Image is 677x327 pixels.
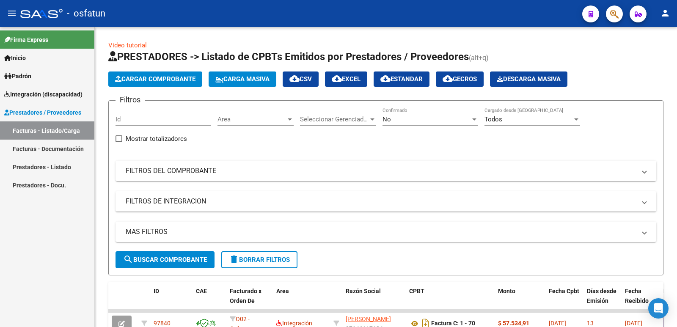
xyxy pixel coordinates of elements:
span: Inicio [4,53,26,63]
span: [PERSON_NAME] [346,316,391,322]
datatable-header-cell: Area [273,282,330,319]
span: 97840 [154,320,171,327]
span: Seleccionar Gerenciador [300,115,369,123]
span: CPBT [409,288,424,294]
button: Buscar Comprobante [116,251,215,268]
span: Estandar [380,75,423,83]
mat-expansion-panel-header: MAS FILTROS [116,222,656,242]
mat-panel-title: FILTROS DEL COMPROBANTE [126,166,636,176]
button: Descarga Masiva [490,71,567,87]
span: (alt+q) [469,54,489,62]
mat-icon: cloud_download [289,74,300,84]
span: Padrón [4,71,31,81]
button: EXCEL [325,71,367,87]
mat-icon: cloud_download [443,74,453,84]
span: Fecha Recibido [625,288,649,304]
mat-icon: cloud_download [380,74,391,84]
datatable-header-cell: Fecha Cpbt [545,282,583,319]
span: No [383,115,391,123]
datatable-header-cell: Razón Social [342,282,406,319]
span: Monto [498,288,515,294]
mat-icon: search [123,254,133,264]
datatable-header-cell: CAE [193,282,226,319]
button: Cargar Comprobante [108,71,202,87]
mat-panel-title: MAS FILTROS [126,227,636,236]
span: Gecros [443,75,477,83]
span: [DATE] [549,320,566,327]
datatable-header-cell: ID [150,282,193,319]
button: Carga Masiva [209,71,276,87]
span: Area [276,288,289,294]
mat-expansion-panel-header: FILTROS DE INTEGRACION [116,191,656,212]
span: 13 [587,320,594,327]
span: Firma Express [4,35,48,44]
h3: Filtros [116,94,145,106]
span: CAE [196,288,207,294]
span: Fecha Cpbt [549,288,579,294]
span: Razón Social [346,288,381,294]
mat-icon: person [660,8,670,18]
datatable-header-cell: Días desde Emisión [583,282,622,319]
span: Integración [276,320,312,327]
strong: $ 57.534,91 [498,320,529,327]
span: Buscar Comprobante [123,256,207,264]
a: Video tutorial [108,41,147,49]
mat-icon: delete [229,254,239,264]
span: Cargar Comprobante [115,75,195,83]
datatable-header-cell: Fecha Recibido [622,282,660,319]
span: Mostrar totalizadores [126,134,187,144]
strong: Factura C: 1 - 70 [431,320,475,327]
span: Integración (discapacidad) [4,90,83,99]
button: Estandar [374,71,429,87]
button: Borrar Filtros [221,251,297,268]
span: PRESTADORES -> Listado de CPBTs Emitidos por Prestadores / Proveedores [108,51,469,63]
app-download-masive: Descarga masiva de comprobantes (adjuntos) [490,71,567,87]
span: ID [154,288,159,294]
mat-icon: cloud_download [332,74,342,84]
span: Prestadores / Proveedores [4,108,81,117]
mat-expansion-panel-header: FILTROS DEL COMPROBANTE [116,161,656,181]
span: [DATE] [625,320,642,327]
datatable-header-cell: Facturado x Orden De [226,282,273,319]
span: - osfatun [67,4,105,23]
datatable-header-cell: CPBT [406,282,495,319]
span: Facturado x Orden De [230,288,261,304]
div: Open Intercom Messenger [648,298,669,319]
span: Descarga Masiva [497,75,561,83]
span: Días desde Emisión [587,288,616,304]
span: Area [217,115,286,123]
button: CSV [283,71,319,87]
mat-icon: menu [7,8,17,18]
span: Todos [484,115,502,123]
span: Carga Masiva [215,75,270,83]
span: CSV [289,75,312,83]
datatable-header-cell: Monto [495,282,545,319]
button: Gecros [436,71,484,87]
span: EXCEL [332,75,361,83]
mat-panel-title: FILTROS DE INTEGRACION [126,197,636,206]
span: Borrar Filtros [229,256,290,264]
